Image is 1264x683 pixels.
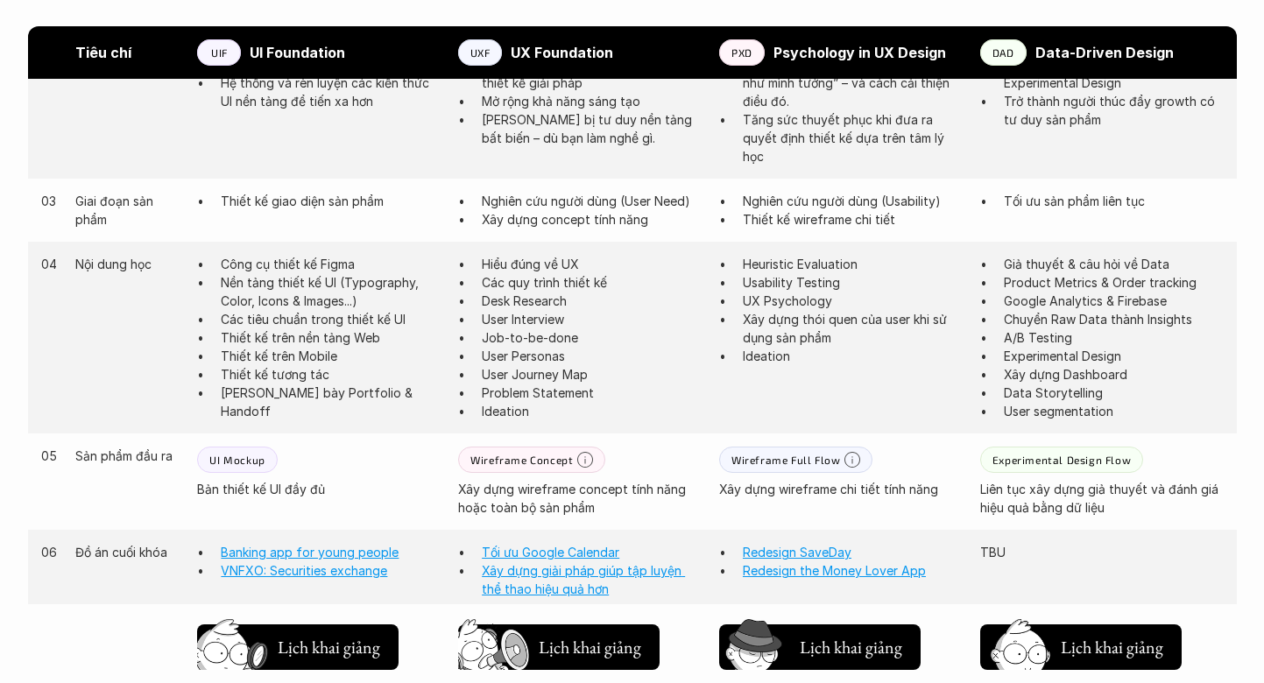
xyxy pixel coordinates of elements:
p: Thiết kế trên Mobile [221,347,441,365]
p: 03 [41,192,59,210]
button: Lịch khai giảng [197,624,399,670]
strong: Tiêu chí [75,44,131,61]
h5: Lịch khai giảng [798,635,903,659]
p: Các quy trình thiết kế [482,273,702,292]
a: Lịch khai giảng [980,617,1182,670]
p: DAD [992,46,1014,59]
p: Usability Testing [743,273,963,292]
a: Lịch khai giảng [458,617,660,670]
button: Lịch khai giảng [719,624,921,670]
p: UX Psychology [743,292,963,310]
p: Hiểu đúng về UX [482,255,702,273]
p: Heuristic Evaluation [743,255,963,273]
p: User Journey Map [482,365,702,384]
strong: Data-Driven Design [1035,44,1174,61]
p: 06 [41,543,59,561]
p: Xây dựng Dashboard [1004,365,1224,384]
p: Ideation [482,402,702,420]
p: Job-to-be-done [482,328,702,347]
a: Banking app for young people [221,545,399,560]
p: Trở thành người thúc đẩy growth có tư duy sản phẩm [1004,92,1224,129]
p: Product Metrics & Order tracking [1004,273,1224,292]
h5: Lịch khai giảng [1059,635,1164,659]
p: Experimental Design Flow [992,454,1131,466]
p: Sản phẩm đầu ra [75,447,180,465]
a: Xây dựng giải pháp giúp tập luyện thể thao hiệu quả hơn [482,563,685,596]
strong: UX Foundation [511,44,613,61]
button: Lịch khai giảng [458,624,660,670]
p: Xây dựng thói quen của user khi sử dụng sản phẩm [743,310,963,347]
p: Bản thiết kế UI đầy đủ [197,480,441,498]
p: Thiết kế trên nền tảng Web [221,328,441,347]
p: Wireframe Concept [470,454,573,466]
a: Tối ưu Google Calendar [482,545,619,560]
p: Nghiên cứu người dùng (Usability) [743,192,963,210]
p: Google Analytics & Firebase [1004,292,1224,310]
p: Xây dựng wireframe concept tính năng hoặc toàn bộ sản phẩm [458,480,702,517]
p: UIF [211,46,228,59]
p: [PERSON_NAME] bị tư duy nền tảng bất biến – dù bạn làm nghề gì. [482,110,702,147]
p: Wireframe Full Flow [731,454,840,466]
strong: Psychology in UX Design [773,44,946,61]
p: Xây dựng concept tính năng [482,210,702,229]
a: Lịch khai giảng [719,617,921,670]
p: Tăng sức thuyết phục khi đưa ra quyết định thiết kế dựa trên tâm lý học [743,110,963,165]
p: Mở rộng khả năng sáng tạo [482,92,702,110]
a: VNFXO: Securities exchange [221,563,387,578]
p: Tối ưu sản phẩm liên tục [1004,192,1224,210]
p: Hệ thống và rèn luyện các kiến thức UI nền tảng để tiến xa hơn [221,74,441,110]
a: Lịch khai giảng [197,617,399,670]
p: 05 [41,447,59,465]
p: A/B Testing [1004,328,1224,347]
a: Redesign SaveDay [743,545,851,560]
p: Desk Research [482,292,702,310]
p: TBU [980,543,1224,561]
p: Data Storytelling [1004,384,1224,402]
p: Nghiên cứu người dùng (User Need) [482,192,702,210]
h5: Lịch khai giảng [537,635,642,659]
p: User Personas [482,347,702,365]
p: Công cụ thiết kế Figma [221,255,441,273]
p: User Interview [482,310,702,328]
button: Lịch khai giảng [980,624,1182,670]
p: Ideation [743,347,963,365]
p: 04 [41,255,59,273]
p: UI Mockup [209,454,265,466]
p: Giai đoạn sản phẩm [75,192,180,229]
p: Liên tục xây dựng giả thuyết và đánh giá hiệu quả bằng dữ liệu [980,480,1224,517]
a: Redesign the Money Lover App [743,563,926,578]
p: Biết vì sao người dùng “không làm như mình tưởng” – và cách cải thiện điều đó. [743,55,963,110]
p: [PERSON_NAME] bày Portfolio & Handoff [221,384,441,420]
p: Thiết kế tương tác [221,365,441,384]
p: PXD [731,46,752,59]
p: Experimental Design [1004,347,1224,365]
p: Các tiêu chuẩn trong thiết kế UI [221,310,441,328]
p: Thiết kế wireframe chi tiết [743,210,963,229]
p: UXF [470,46,491,59]
p: Giả thuyết & câu hỏi về Data [1004,255,1224,273]
p: User segmentation [1004,402,1224,420]
p: Xây dựng wireframe chi tiết tính năng [719,480,963,498]
strong: UI Foundation [250,44,345,61]
p: Đồ án cuối khóa [75,543,180,561]
p: Problem Statement [482,384,702,402]
p: Nền tảng thiết kế UI (Typography, Color, Icons & Images...) [221,273,441,310]
p: Chuyển Raw Data thành Insights [1004,310,1224,328]
h5: Lịch khai giảng [276,635,381,659]
p: Thiết kế giao diện sản phẩm [221,192,441,210]
p: Nội dung học [75,255,180,273]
